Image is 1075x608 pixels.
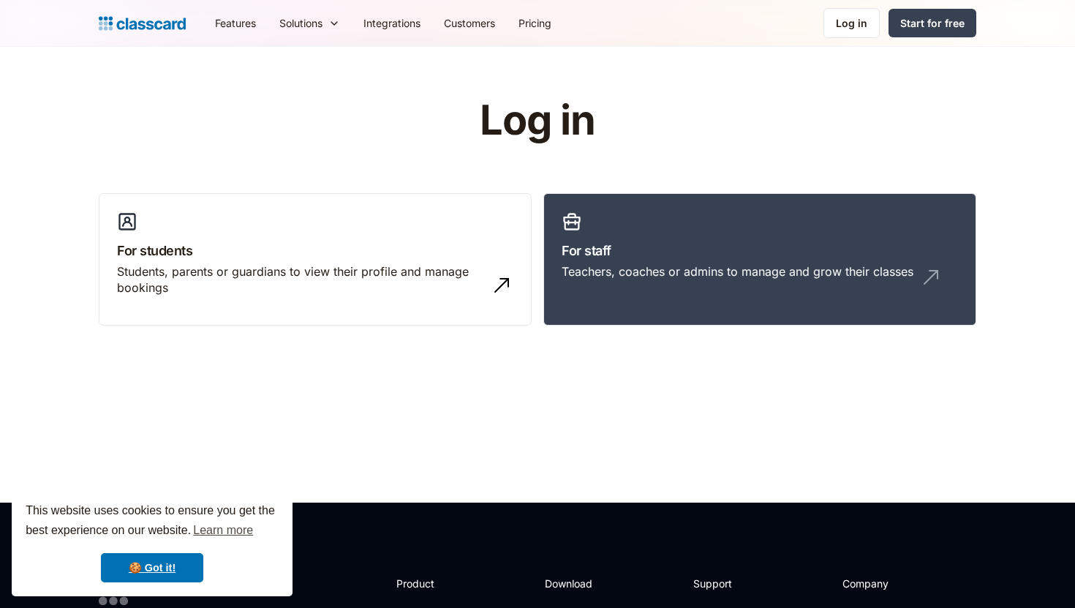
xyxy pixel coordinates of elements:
h2: Download [545,576,605,591]
h3: For staff [562,241,958,260]
a: dismiss cookie message [101,553,203,582]
a: For studentsStudents, parents or guardians to view their profile and manage bookings [99,193,532,326]
div: Solutions [268,7,352,40]
div: Log in [836,15,867,31]
div: Teachers, coaches or admins to manage and grow their classes [562,263,913,279]
a: Log in [823,8,880,38]
h2: Company [842,576,940,591]
h2: Product [396,576,475,591]
h3: For students [117,241,513,260]
div: Solutions [279,15,322,31]
a: For staffTeachers, coaches or admins to manage and grow their classes [543,193,976,326]
div: cookieconsent [12,488,293,596]
h1: Log in [306,98,770,143]
a: Integrations [352,7,432,40]
span: This website uses cookies to ensure you get the best experience on our website. [26,502,279,541]
a: Logo [99,13,186,34]
a: learn more about cookies [191,519,255,541]
a: Customers [432,7,507,40]
a: Pricing [507,7,563,40]
h2: Support [693,576,752,591]
a: Start for free [889,9,976,37]
div: Students, parents or guardians to view their profile and manage bookings [117,263,484,296]
div: Start for free [900,15,965,31]
a: Features [203,7,268,40]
